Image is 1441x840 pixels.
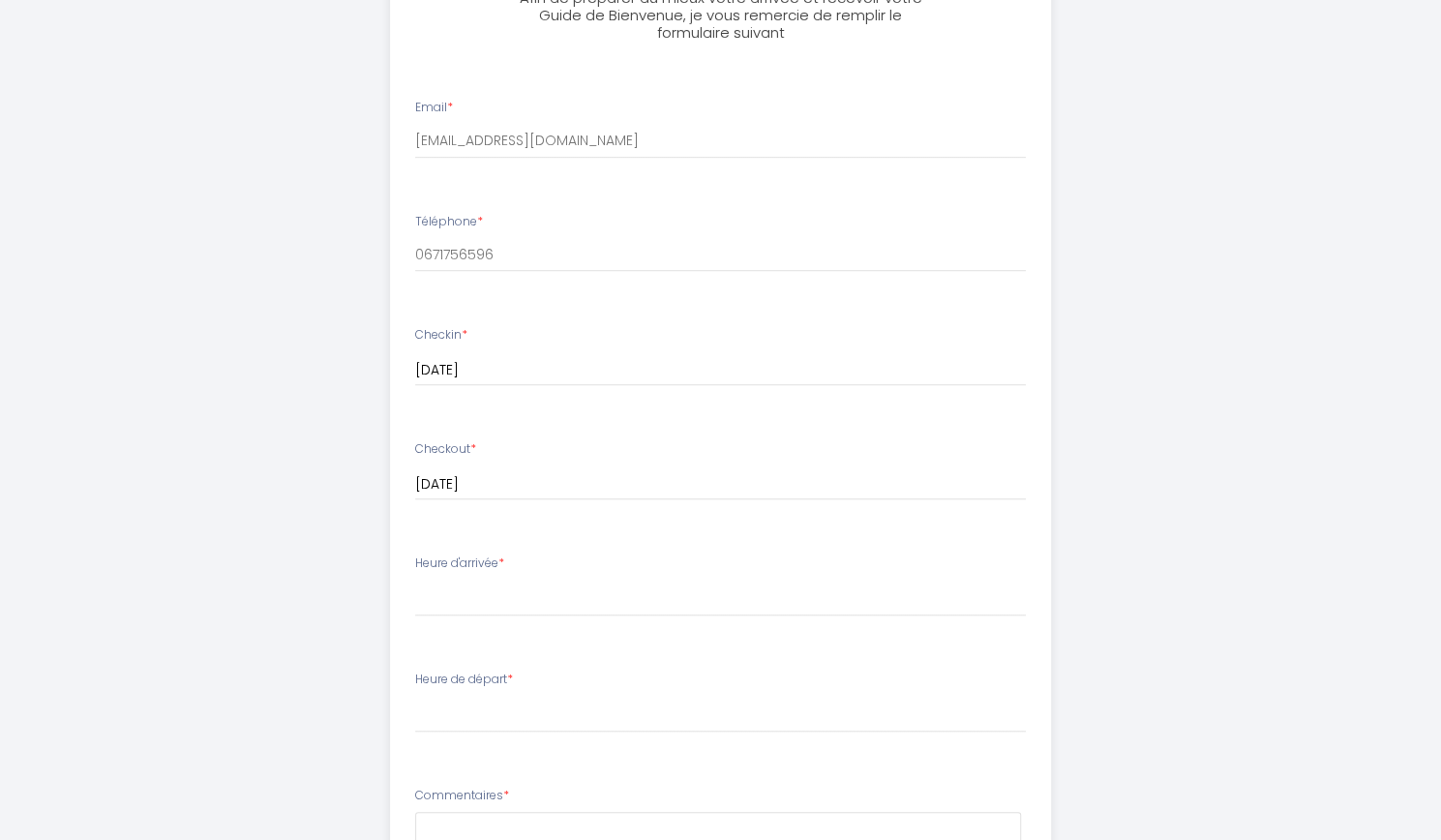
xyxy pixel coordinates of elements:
label: Checkin [415,326,467,345]
label: Email [415,99,453,117]
label: Commentaires [415,787,509,805]
label: Heure de départ [415,671,513,689]
label: Heure d'arrivée [415,555,504,573]
label: Checkout [415,440,476,459]
label: Téléphone [415,213,483,231]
